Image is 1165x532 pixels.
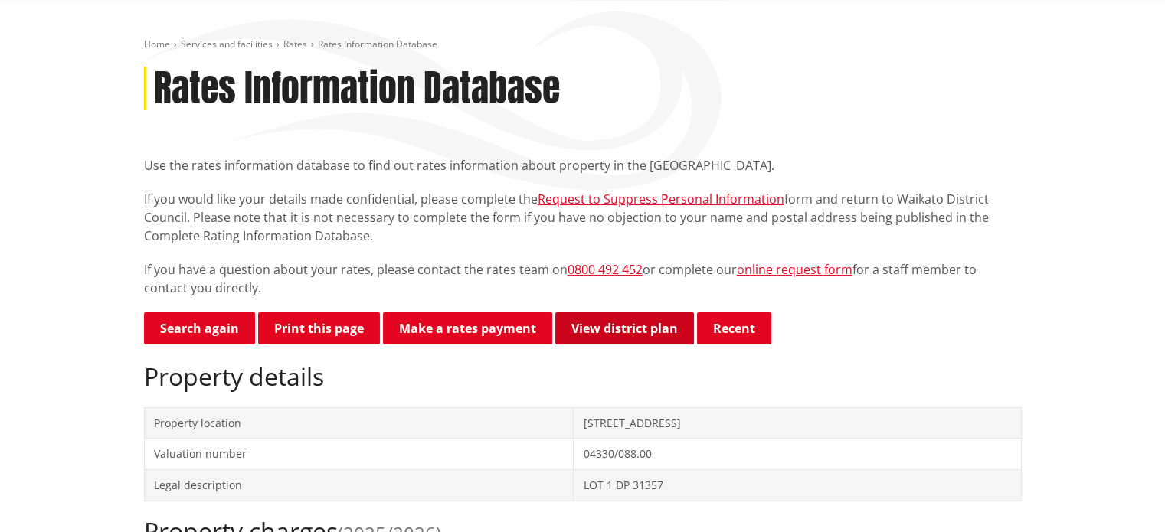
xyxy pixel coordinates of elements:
a: Make a rates payment [383,312,552,344]
h1: Rates Information Database [154,67,560,111]
td: LOT 1 DP 31357 [574,469,1021,501]
button: Print this page [258,312,380,344]
p: If you would like your details made confidential, please complete the form and return to Waikato ... [144,190,1022,245]
td: Valuation number [144,439,574,470]
p: If you have a question about your rates, please contact the rates team on or complete our for a s... [144,260,1022,297]
td: Property location [144,407,574,439]
a: online request form [737,261,852,278]
button: Recent [697,312,771,344]
a: Request to Suppress Personal Information [538,191,784,207]
a: Services and facilities [181,38,273,51]
td: Legal description [144,469,574,501]
td: 04330/088.00 [574,439,1021,470]
p: Use the rates information database to find out rates information about property in the [GEOGRAPHI... [144,156,1022,175]
iframe: Messenger Launcher [1095,468,1150,523]
h2: Property details [144,362,1022,391]
a: Search again [144,312,255,344]
nav: breadcrumb [144,38,1022,51]
a: 0800 492 452 [568,261,643,278]
span: Rates Information Database [318,38,437,51]
a: Home [144,38,170,51]
td: [STREET_ADDRESS] [574,407,1021,439]
a: Rates [283,38,307,51]
a: View district plan [555,312,694,344]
